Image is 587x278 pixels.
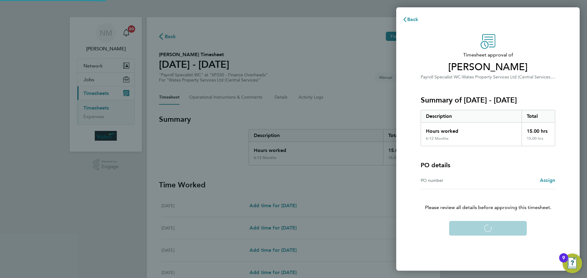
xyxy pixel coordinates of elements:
div: 15.00 hrs [522,123,555,136]
span: · [461,74,462,80]
div: Summary of 23 - 29 Aug 2025 [421,110,555,146]
p: Please review all details before approving this timesheet. [413,189,563,211]
h3: Summary of [DATE] - [DATE] [421,95,555,105]
div: 9 [562,258,565,266]
span: Timesheet approval of [421,51,555,59]
div: Total [522,110,555,122]
div: Hours worked [421,123,522,136]
span: Back [407,16,419,22]
span: Assign [540,177,555,183]
a: Assign [540,177,555,184]
div: 6-12 Months [426,136,449,141]
h4: PO details [421,161,450,169]
span: Payroll Specialist WC [421,74,461,80]
span: [PERSON_NAME] [421,61,555,73]
button: Open Resource Center, 9 new notifications [563,254,582,273]
span: Wates Property Services Ltd (Central Services) [462,74,555,80]
button: Back [396,13,425,26]
div: Description [421,110,522,122]
div: 15.00 hrs [522,136,555,146]
div: PO number [421,177,488,184]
